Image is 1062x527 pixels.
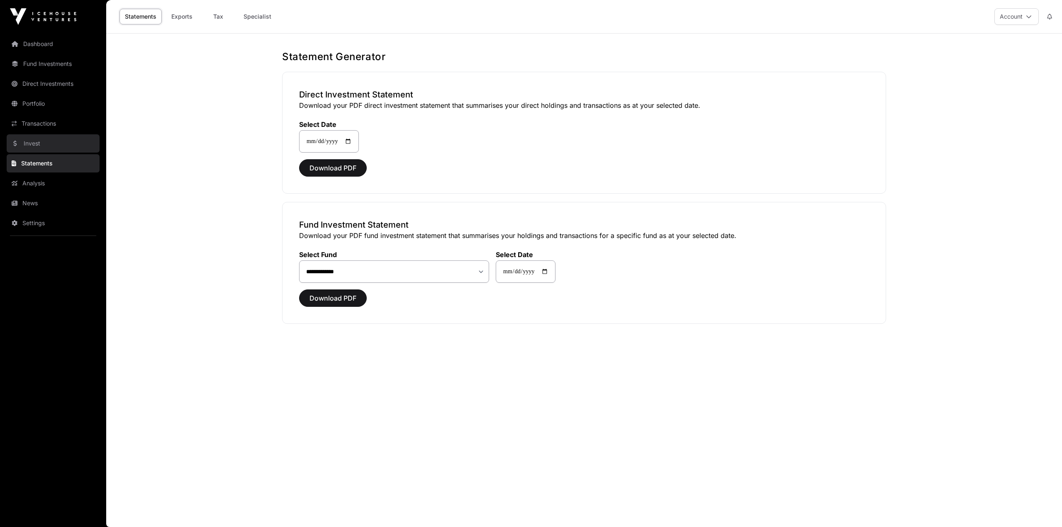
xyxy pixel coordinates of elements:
[299,120,359,129] label: Select Date
[119,9,162,24] a: Statements
[299,250,489,259] label: Select Fund
[7,35,100,53] a: Dashboard
[299,168,367,176] a: Download PDF
[202,9,235,24] a: Tax
[299,219,869,231] h3: Fund Investment Statement
[496,250,555,259] label: Select Date
[994,8,1039,25] button: Account
[7,214,100,232] a: Settings
[165,9,198,24] a: Exports
[7,154,100,172] a: Statements
[10,8,76,25] img: Icehouse Ventures Logo
[309,163,356,173] span: Download PDF
[7,114,100,133] a: Transactions
[299,231,869,240] p: Download your PDF fund investment statement that summarises your holdings and transactions for a ...
[282,50,886,63] h1: Statement Generator
[299,89,869,100] h3: Direct Investment Statement
[7,75,100,93] a: Direct Investments
[309,293,356,303] span: Download PDF
[7,55,100,73] a: Fund Investments
[7,95,100,113] a: Portfolio
[7,194,100,212] a: News
[299,159,367,177] button: Download PDF
[299,100,869,110] p: Download your PDF direct investment statement that summarises your direct holdings and transactio...
[7,134,100,153] a: Invest
[1021,487,1062,527] iframe: Chat Widget
[7,174,100,192] a: Analysis
[299,289,367,307] button: Download PDF
[299,298,367,306] a: Download PDF
[238,9,277,24] a: Specialist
